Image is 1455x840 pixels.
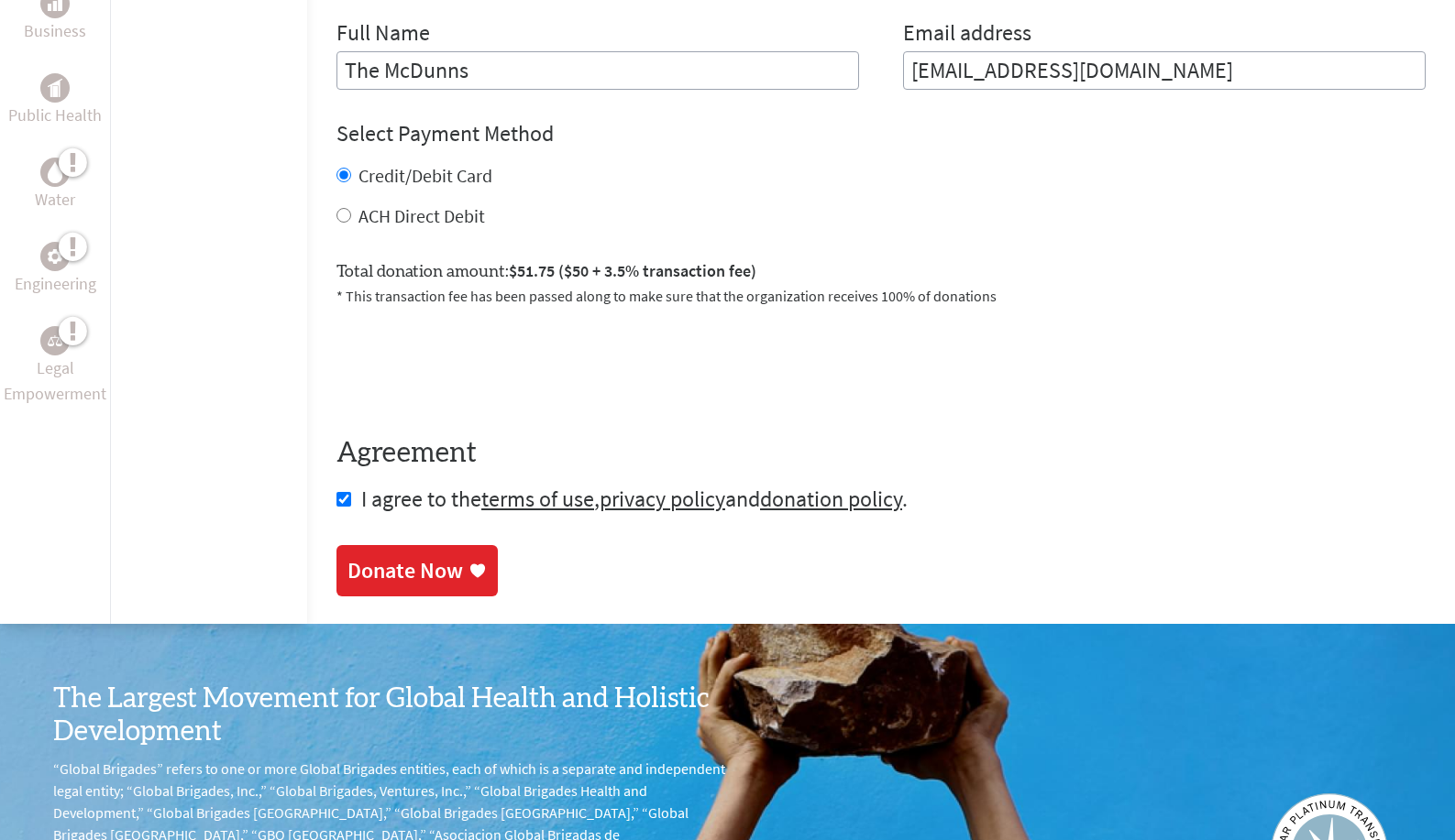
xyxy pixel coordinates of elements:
p: Legal Empowerment [4,355,106,407]
span: $51.75 ($50 + 3.5% transaction fee) [509,260,756,281]
p: Public Health [8,103,102,128]
label: Credit/Debit Card [358,164,492,187]
img: Public Health [48,79,62,97]
div: Public Health [40,73,70,103]
p: Water [35,187,75,213]
a: terms of use [481,485,594,513]
div: Engineering [40,242,70,271]
img: Engineering [48,249,62,264]
input: Enter Full Name [336,51,859,90]
label: ACH Direct Debit [358,204,485,227]
h4: Agreement [336,437,1426,470]
label: Email address [903,18,1031,51]
a: privacy policy [600,485,725,513]
label: Total donation amount: [336,258,756,285]
p: Engineering [15,271,96,297]
p: Business [24,18,86,44]
a: Legal EmpowermentLegal Empowerment [4,326,106,407]
a: EngineeringEngineering [15,242,96,297]
span: I agree to the , and . [361,485,908,513]
h4: Select Payment Method [336,119,1426,148]
input: Your Email [903,51,1426,90]
label: Full Name [336,18,430,51]
h3: The Largest Movement for Global Health and Holistic Development [53,682,728,748]
div: Donate Now [347,556,463,585]
a: Public HealthPublic Health [8,73,102,128]
p: * This transaction fee has been passed along to make sure that the organization receives 100% of ... [336,285,1426,307]
a: Donate Now [336,545,498,596]
a: WaterWater [35,158,75,213]
img: Legal Empowerment [48,335,62,346]
iframe: reCAPTCHA [336,329,615,400]
div: Legal Empowerment [40,326,70,355]
div: Water [40,158,70,187]
a: donation policy [760,485,902,513]
img: Water [48,162,62,183]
